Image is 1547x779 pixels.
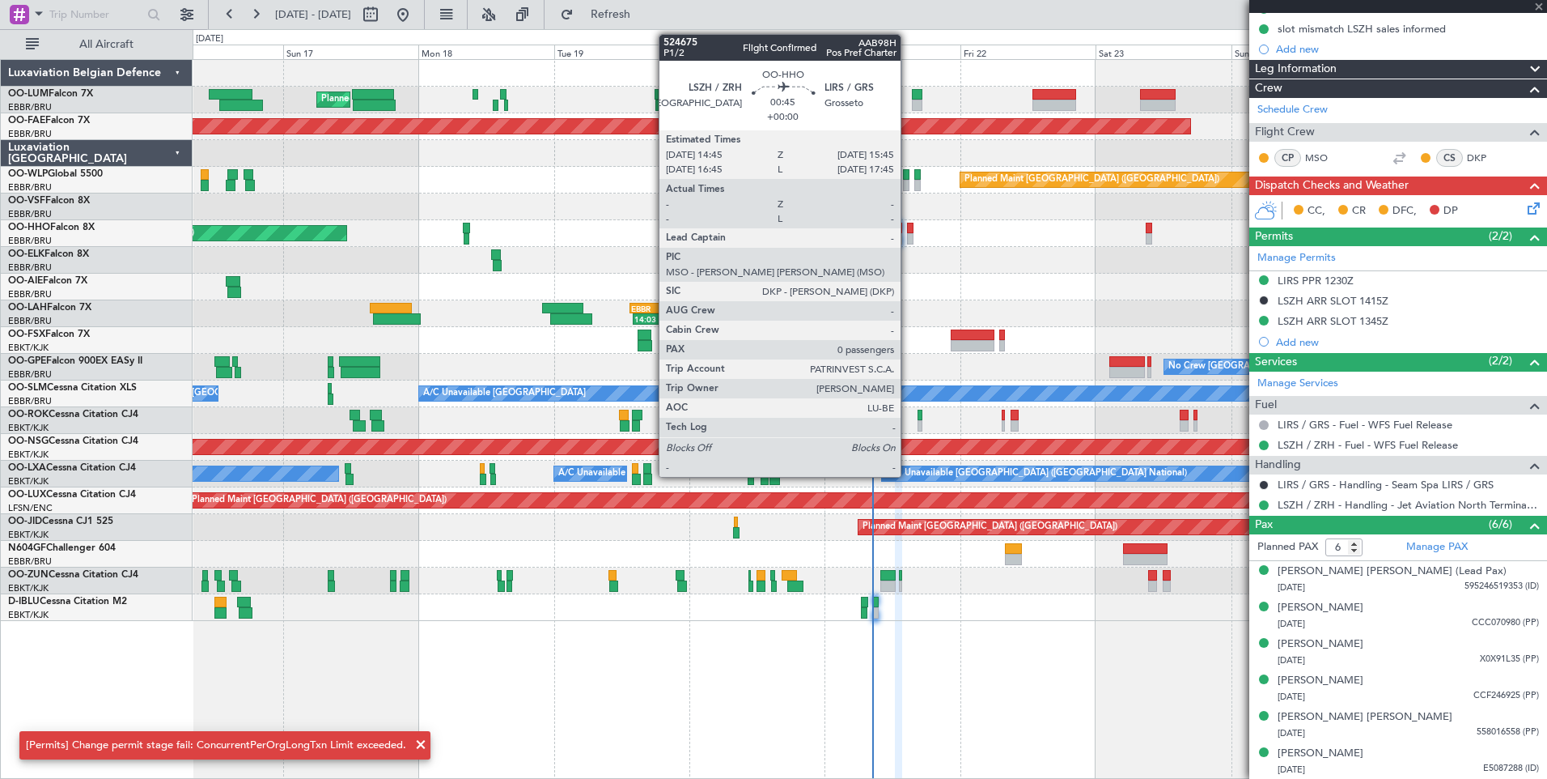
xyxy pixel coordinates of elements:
[1255,123,1315,142] span: Flight Crew
[1278,691,1305,703] span: [DATE]
[8,490,136,500] a: OO-LUXCessna Citation CJ4
[321,87,614,112] div: Planned Maint [GEOGRAPHIC_DATA] ([GEOGRAPHIC_DATA] National)
[8,449,49,461] a: EBKT/KJK
[8,196,45,206] span: OO-VSF
[1278,418,1452,432] a: LIRS / GRS - Fuel - WFS Fuel Release
[8,276,43,286] span: OO-AIE
[8,517,42,526] span: OO-JID
[8,249,45,259] span: OO-ELK
[1255,228,1293,246] span: Permits
[1278,673,1363,689] div: [PERSON_NAME]
[8,609,49,621] a: EBKT/KJK
[8,116,90,126] a: OO-FAEFalcon 7X
[1278,618,1305,630] span: [DATE]
[1278,564,1507,580] div: [PERSON_NAME] [PERSON_NAME] (Lead Pax)
[1352,203,1366,219] span: CR
[283,45,418,59] div: Sun 17
[1257,376,1338,392] a: Manage Services
[1443,203,1458,219] span: DP
[1278,438,1458,452] a: LSZH / ZRH - Fuel - WFS Fuel Release
[1278,498,1539,512] a: LSZH / ZRH - Handling - Jet Aviation North Terminal LSZH / ZRH
[665,314,697,324] div: 01:36 Z
[8,582,49,594] a: EBKT/KJK
[8,436,138,446] a: OO-NSGCessna Citation CJ4
[8,356,46,366] span: OO-GPE
[1467,151,1503,165] a: DKP
[663,304,694,313] div: KVNY
[8,223,95,232] a: OO-HHOFalcon 8X
[8,235,52,247] a: EBBR/BRU
[8,330,45,339] span: OO-FSX
[8,410,138,419] a: OO-ROKCessna Citation CJ4
[1278,746,1363,762] div: [PERSON_NAME]
[1278,727,1305,739] span: [DATE]
[1257,102,1328,118] a: Schedule Crew
[1464,580,1539,594] span: 595246519353 (ID)
[1436,149,1463,167] div: CS
[8,342,49,354] a: EBKT/KJK
[964,168,1219,192] div: Planned Maint [GEOGRAPHIC_DATA] ([GEOGRAPHIC_DATA])
[1480,653,1539,666] span: X0X91L35 (PP)
[1255,516,1273,534] span: Pax
[1168,355,1439,379] div: No Crew [GEOGRAPHIC_DATA] ([GEOGRAPHIC_DATA] National)
[8,208,52,220] a: EBBR/BRU
[1305,151,1341,165] a: MSO
[196,32,223,46] div: [DATE]
[634,314,666,324] div: 14:03 Z
[8,556,52,568] a: EBBR/BRU
[8,196,90,206] a: OO-VSFFalcon 8X
[8,529,49,541] a: EBKT/KJK
[553,2,650,28] button: Refresh
[1483,762,1539,776] span: E5087288 (ID)
[8,89,49,99] span: OO-LUM
[1255,353,1297,372] span: Services
[8,276,87,286] a: OO-AIEFalcon 7X
[8,330,90,339] a: OO-FSXFalcon 7X
[8,597,127,607] a: D-IBLUCessna Citation M2
[1278,600,1363,616] div: [PERSON_NAME]
[577,9,645,20] span: Refresh
[1255,79,1282,98] span: Crew
[8,116,45,126] span: OO-FAE
[1278,764,1305,776] span: [DATE]
[8,383,47,393] span: OO-SLM
[1278,274,1354,287] div: LIRS PPR 1230Z
[8,262,52,274] a: EBBR/BRU
[8,249,89,259] a: OO-ELKFalcon 8X
[8,543,116,553] a: N604GFChallenger 604
[8,463,46,473] span: OO-LXA
[1257,539,1318,556] label: Planned PAX
[8,395,52,407] a: EBBR/BRU
[1257,250,1336,266] a: Manage Permits
[1255,456,1301,475] span: Handling
[8,356,142,366] a: OO-GPEFalcon 900EX EASy II
[8,543,46,553] span: N604GF
[1473,689,1539,703] span: CCF246925 (PP)
[192,488,447,513] div: Planned Maint [GEOGRAPHIC_DATA] ([GEOGRAPHIC_DATA])
[1255,177,1409,195] span: Dispatch Checks and Weather
[8,223,50,232] span: OO-HHO
[418,45,553,59] div: Mon 18
[423,381,586,406] div: A/C Unavailable [GEOGRAPHIC_DATA]
[148,45,283,59] div: Sat 16
[1489,352,1512,369] span: (2/2)
[42,39,171,50] span: All Aircraft
[558,462,859,486] div: A/C Unavailable [GEOGRAPHIC_DATA] ([GEOGRAPHIC_DATA] National)
[8,288,52,300] a: EBBR/BRU
[631,304,663,313] div: EBBR
[1278,581,1305,594] span: [DATE]
[1278,314,1388,328] div: LSZH ARR SLOT 1345Z
[1308,203,1325,219] span: CC,
[1278,294,1388,308] div: LSZH ARR SLOT 1415Z
[49,2,142,27] input: Trip Number
[1231,45,1367,59] div: Sun 24
[824,45,960,59] div: Thu 21
[8,128,52,140] a: EBBR/BRU
[1255,60,1337,79] span: Leg Information
[8,597,40,607] span: D-IBLU
[886,462,1187,486] div: A/C Unavailable [GEOGRAPHIC_DATA] ([GEOGRAPHIC_DATA] National)
[1276,335,1539,349] div: Add new
[1392,203,1417,219] span: DFC,
[8,517,113,526] a: OO-JIDCessna CJ1 525
[8,101,52,113] a: EBBR/BRU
